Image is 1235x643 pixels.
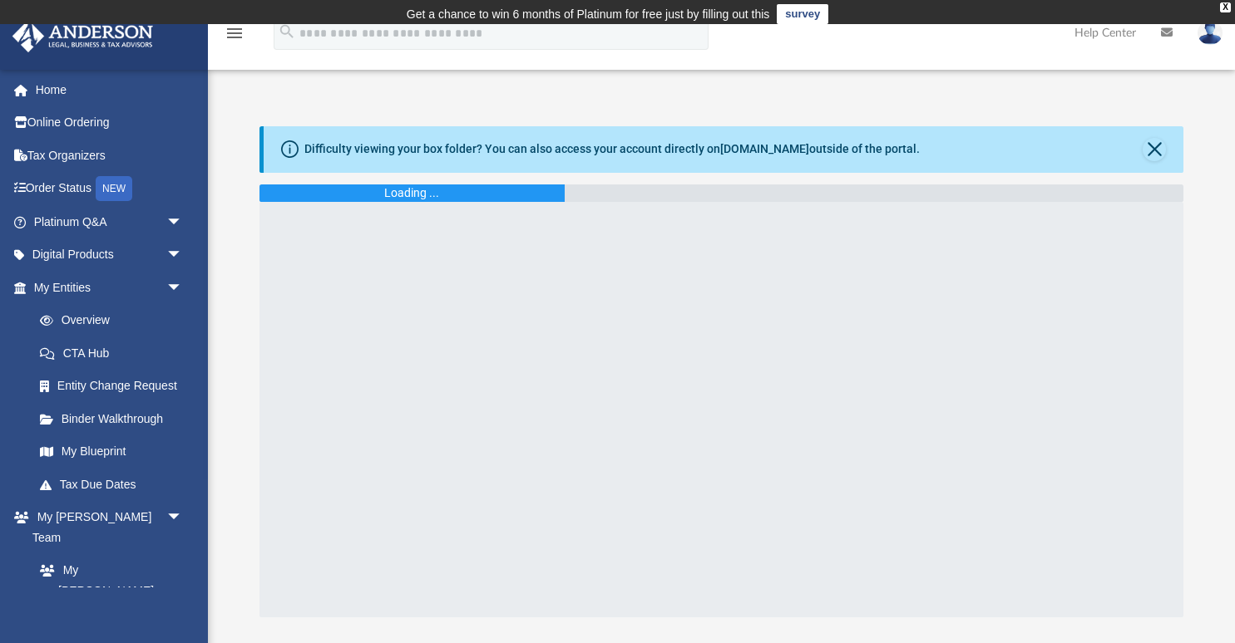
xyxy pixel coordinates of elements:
[23,370,208,403] a: Entity Change Request
[23,304,208,337] a: Overview
[23,468,208,501] a: Tax Due Dates
[166,205,200,239] span: arrow_drop_down
[23,554,191,628] a: My [PERSON_NAME] Team
[12,501,200,554] a: My [PERSON_NAME] Teamarrow_drop_down
[12,106,208,140] a: Online Ordering
[12,139,208,172] a: Tax Organizers
[12,172,208,206] a: Order StatusNEW
[407,4,770,24] div: Get a chance to win 6 months of Platinum for free just by filling out this
[304,140,920,158] div: Difficulty viewing your box folder? You can also access your account directly on outside of the p...
[12,238,208,272] a: Digital Productsarrow_drop_down
[225,32,245,43] a: menu
[166,501,200,535] span: arrow_drop_down
[23,336,208,370] a: CTA Hub
[720,142,809,155] a: [DOMAIN_NAME]
[225,23,245,43] i: menu
[12,205,208,238] a: Platinum Q&Aarrow_drop_down
[384,184,439,202] div: Loading ...
[12,271,208,304] a: My Entitiesarrow_drop_down
[278,22,296,41] i: search
[1220,2,1231,12] div: close
[166,238,200,272] span: arrow_drop_down
[166,271,200,305] span: arrow_drop_down
[7,20,158,52] img: Anderson Advisors Platinum Portal
[12,73,208,106] a: Home
[23,402,208,435] a: Binder Walkthrough
[1198,21,1223,45] img: User Pic
[23,435,200,469] a: My Blueprint
[777,4,828,24] a: survey
[1143,138,1166,161] button: Close
[96,176,132,201] div: NEW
